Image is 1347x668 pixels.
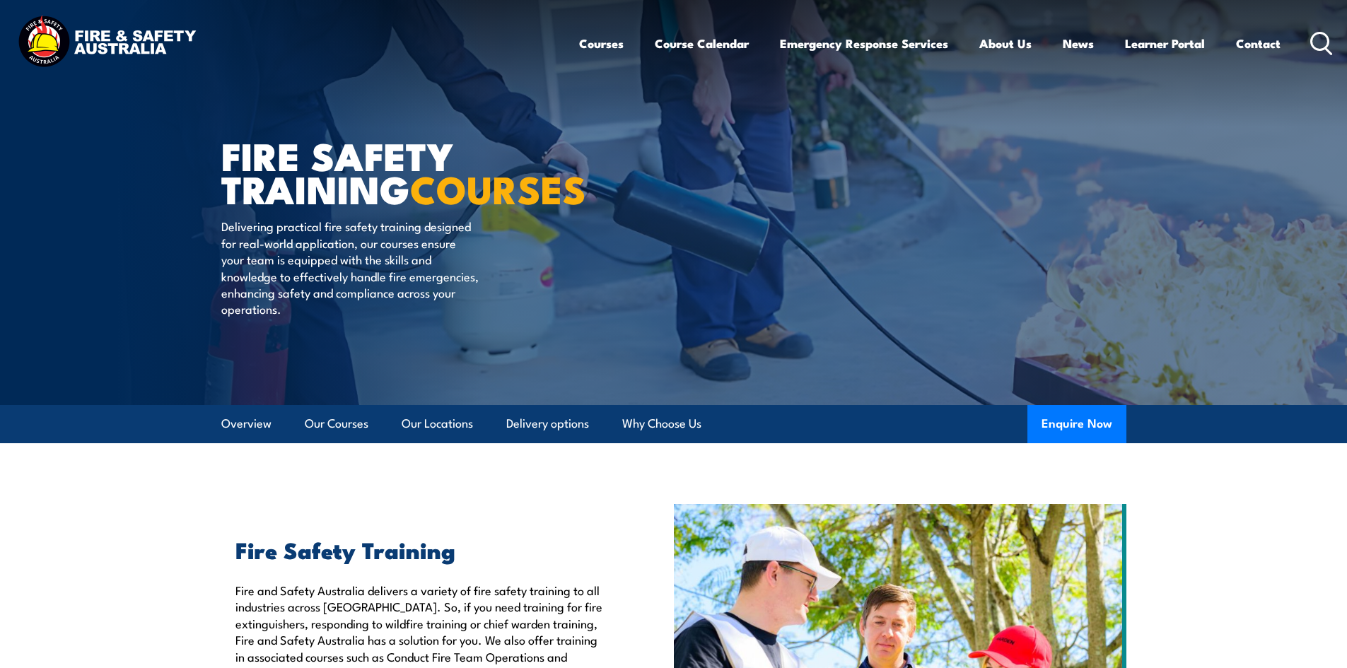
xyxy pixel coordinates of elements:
a: About Us [979,25,1032,62]
a: Learner Portal [1125,25,1205,62]
h2: Fire Safety Training [235,539,609,559]
a: Overview [221,405,272,443]
strong: COURSES [410,158,586,217]
a: Delivery options [506,405,589,443]
a: News [1063,25,1094,62]
p: Delivering practical fire safety training designed for real-world application, our courses ensure... [221,218,479,317]
a: Emergency Response Services [780,25,948,62]
a: Course Calendar [655,25,749,62]
a: Courses [579,25,624,62]
a: Our Courses [305,405,368,443]
a: Why Choose Us [622,405,701,443]
a: Our Locations [402,405,473,443]
button: Enquire Now [1027,405,1126,443]
h1: FIRE SAFETY TRAINING [221,139,571,204]
a: Contact [1236,25,1281,62]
